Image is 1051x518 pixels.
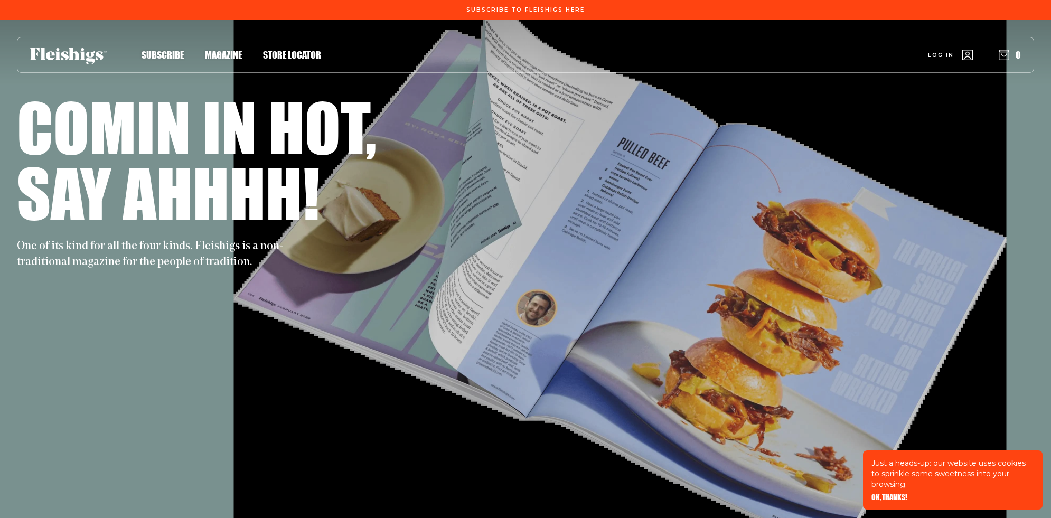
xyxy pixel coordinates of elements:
p: One of its kind for all the four kinds. Fleishigs is a non-traditional magazine for the people of... [17,239,292,270]
a: Subscribe To Fleishigs Here [464,7,587,12]
span: Log in [928,51,954,59]
h1: Say ahhhh! [17,159,320,225]
a: Subscribe [142,48,184,62]
button: 0 [999,49,1021,61]
h1: Comin in hot, [17,94,377,159]
span: Subscribe To Fleishigs Here [466,7,585,13]
p: Just a heads-up: our website uses cookies to sprinkle some sweetness into your browsing. [871,458,1034,489]
span: Magazine [205,49,242,61]
a: Store locator [263,48,321,62]
a: Log in [928,50,973,60]
span: Subscribe [142,49,184,61]
button: OK, THANKS! [871,494,907,501]
span: Store locator [263,49,321,61]
a: Magazine [205,48,242,62]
